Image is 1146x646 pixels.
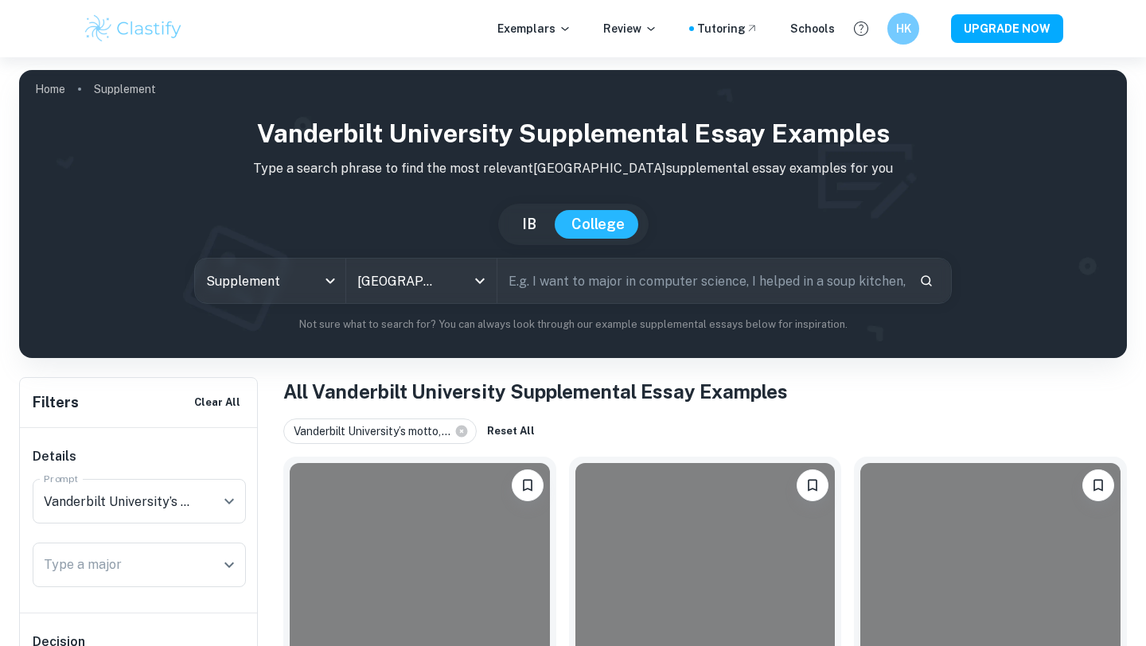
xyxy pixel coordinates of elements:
button: Bookmark [797,469,828,501]
button: Open [218,490,240,512]
button: Bookmark [1082,469,1114,501]
button: College [555,210,641,239]
p: Not sure what to search for? You can always look through our example supplemental essays below fo... [32,317,1114,333]
p: Exemplars [497,20,571,37]
h1: All Vanderbilt University Supplemental Essay Examples [283,377,1127,406]
h6: Details [33,447,246,466]
p: Supplement [94,80,156,98]
div: Supplement [195,259,345,303]
button: Help and Feedback [848,15,875,42]
button: Open [469,270,491,292]
button: Reset All [483,419,539,443]
h1: Vanderbilt University Supplemental Essay Examples [32,115,1114,153]
button: Clear All [190,391,244,414]
a: Schools [790,20,835,37]
button: Open [218,554,240,576]
h6: HK [895,20,913,37]
a: Tutoring [697,20,758,37]
p: Type a search phrase to find the most relevant [GEOGRAPHIC_DATA] supplemental essay examples for you [32,159,1114,178]
button: Search [913,267,940,294]
label: Prompt [44,472,79,485]
p: Review [603,20,657,37]
button: Bookmark [512,469,544,501]
button: UPGRADE NOW [951,14,1063,43]
img: Clastify logo [83,13,184,45]
span: Vanderbilt University’s motto,... [294,422,458,440]
div: Vanderbilt University’s motto,... [283,418,477,444]
img: profile cover [19,70,1127,358]
button: HK [887,13,919,45]
button: IB [506,210,552,239]
a: Home [35,78,65,100]
input: E.g. I want to major in computer science, I helped in a soup kitchen, I want to join the debate t... [497,259,906,303]
h6: Filters [33,391,79,414]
